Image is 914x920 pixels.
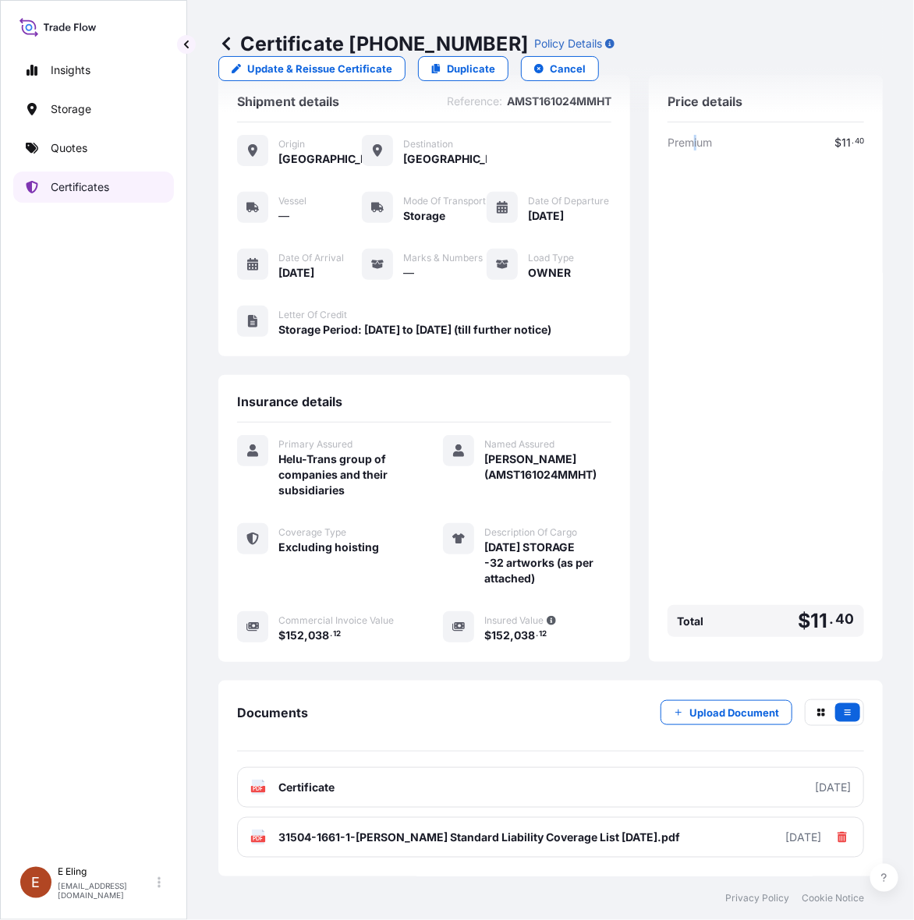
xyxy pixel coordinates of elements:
span: , [304,630,308,641]
span: Primary Assured [278,438,352,451]
p: Update & Reissue Certificate [247,61,392,76]
p: E Eling [58,865,154,878]
a: Duplicate [418,56,508,81]
span: 152 [285,630,304,641]
span: Date of Arrival [278,252,344,264]
span: 40 [855,139,864,144]
span: . [330,632,332,637]
p: Certificates [51,179,109,195]
span: . [852,139,854,144]
p: Insights [51,62,90,78]
span: , [510,630,514,641]
span: Premium [668,135,712,150]
span: . [830,614,834,624]
div: [DATE] [815,780,851,795]
span: Certificate [278,780,335,795]
div: [DATE] [785,830,821,845]
span: 038 [308,630,329,641]
a: Privacy Policy [725,892,789,904]
span: 31504-1661-1-[PERSON_NAME] Standard Liability Coverage List [DATE].pdf [278,830,680,845]
span: 12 [539,632,547,637]
span: 11 [841,137,851,148]
span: Storage [403,208,445,224]
span: [GEOGRAPHIC_DATA] [403,151,487,167]
span: Origin [278,138,305,150]
a: Insights [13,55,174,86]
span: Documents [237,705,308,720]
span: $ [484,630,491,641]
span: [DATE] STORAGE -32 artworks (as per attached) [484,540,611,586]
p: Policy Details [534,36,602,51]
text: PDF [253,837,264,842]
span: Insured Value [484,614,544,627]
p: Certificate [PHONE_NUMBER] [218,31,528,56]
a: Cookie Notice [802,892,864,904]
span: Description Of Cargo [484,526,577,539]
span: Marks & Numbers [403,252,483,264]
span: 152 [491,630,510,641]
span: [GEOGRAPHIC_DATA] [278,151,362,167]
span: Mode of Transport [403,195,486,207]
a: PDF31504-1661-1-[PERSON_NAME] Standard Liability Coverage List [DATE].pdf[DATE] [237,817,864,858]
span: Named Assured [484,438,554,451]
span: Excluding hoisting [278,540,379,555]
span: Date of Departure [528,195,609,207]
span: Vessel [278,195,306,207]
span: $ [798,611,810,631]
span: [DATE] [528,208,564,224]
button: Cancel [521,56,599,81]
span: $ [278,630,285,641]
span: Coverage Type [278,526,346,539]
p: Upload Document [689,705,779,720]
span: OWNER [528,265,571,281]
a: Storage [13,94,174,125]
p: Duplicate [447,61,495,76]
span: Insurance details [237,394,342,409]
span: Total [677,614,703,629]
span: Load Type [528,252,574,264]
p: Storage [51,101,91,117]
span: [DATE] [278,265,314,281]
span: $ [834,137,841,148]
span: Letter of Credit [278,309,347,321]
p: [EMAIL_ADDRESS][DOMAIN_NAME] [58,881,154,900]
button: Upload Document [661,700,792,725]
span: E [32,875,41,890]
a: Update & Reissue Certificate [218,56,406,81]
a: PDFCertificate[DATE] [237,767,864,808]
span: [PERSON_NAME] (AMST161024MMHT) [484,451,611,483]
span: 11 [810,611,827,631]
span: Destination [403,138,453,150]
span: 12 [333,632,341,637]
span: Commercial Invoice Value [278,614,394,627]
span: Helu-Trans group of companies and their subsidiaries [278,451,406,498]
span: — [278,208,289,224]
span: 038 [514,630,535,641]
text: PDF [253,787,264,792]
p: Cancel [550,61,586,76]
a: Quotes [13,133,174,164]
p: Quotes [51,140,87,156]
span: 40 [836,614,855,624]
a: Certificates [13,172,174,203]
span: — [403,265,414,281]
span: Storage Period: [DATE] to [DATE] (till further notice) [278,322,551,338]
span: . [536,632,538,637]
